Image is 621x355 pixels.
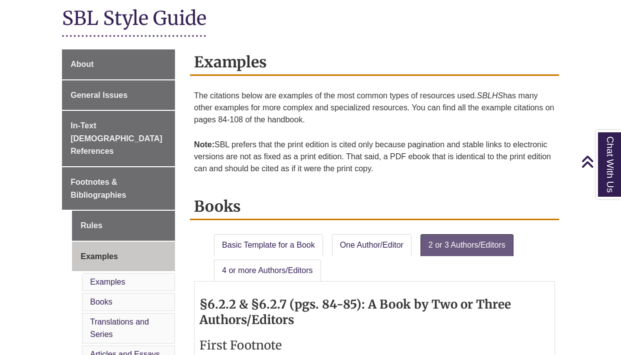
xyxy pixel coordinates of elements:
strong: Note: [194,140,214,149]
h2: Books [190,194,559,220]
a: Back to Top [581,155,618,168]
h2: Examples [190,49,559,76]
a: Examples [72,242,175,272]
span: Footnotes & Bibliographies [70,178,126,199]
a: In-Text [DEMOGRAPHIC_DATA] References [62,111,175,166]
strong: §6.2.2 & §6.2.7 (pgs. 84-85): A Book by Two or Three Authors/Editors [199,297,511,328]
a: Basic Template for a Book [214,234,323,256]
a: Examples [90,278,125,286]
a: 2 or 3 Authors/Editors [420,234,513,256]
a: Rules [72,211,175,241]
h1: SBL Style Guide [62,6,559,32]
a: One Author/Editor [332,234,411,256]
a: 4 or more Authors/Editors [214,260,320,282]
span: In-Text [DEMOGRAPHIC_DATA] References [70,121,162,155]
p: SBL prefers that the print edition is cited only because pagination and stable links to electroni... [194,135,555,179]
p: The citations below are examples of the most common types of resources used. has many other examp... [194,86,555,130]
a: Books [90,298,112,306]
a: Footnotes & Bibliographies [62,167,175,210]
span: About [70,60,93,68]
a: General Issues [62,80,175,110]
a: Translations and Series [90,318,149,339]
em: SBLHS [477,91,503,100]
a: About [62,49,175,79]
span: General Issues [70,91,127,99]
h3: First Footnote [199,338,549,353]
